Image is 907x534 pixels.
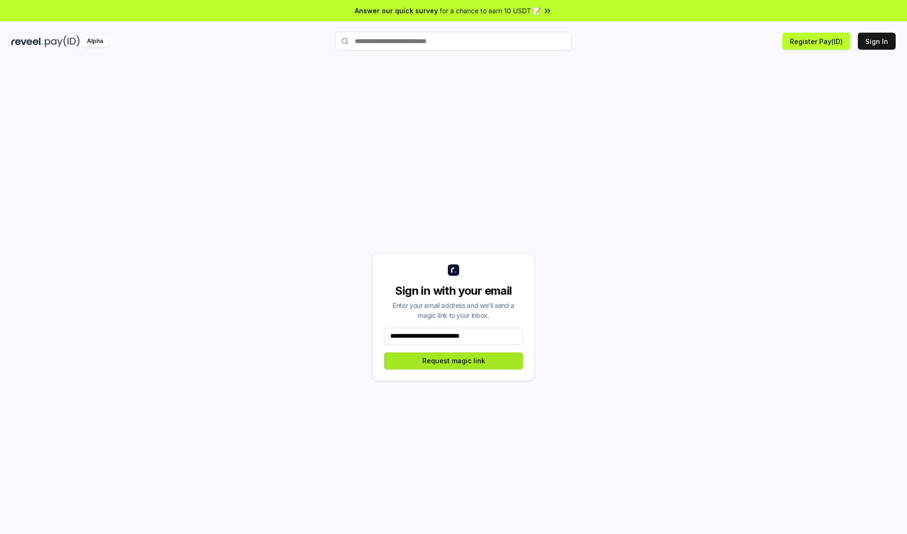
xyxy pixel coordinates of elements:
div: Sign in with your email [384,283,523,298]
img: logo_small [448,264,459,276]
img: reveel_dark [11,35,43,47]
button: Register Pay(ID) [782,33,850,50]
button: Request magic link [384,352,523,369]
div: Enter your email address and we’ll send a magic link to your inbox. [384,300,523,320]
button: Sign In [858,33,896,50]
div: Alpha [82,35,108,47]
span: Answer our quick survey [355,6,438,16]
img: pay_id [45,35,80,47]
span: for a chance to earn 10 USDT 📝 [440,6,541,16]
